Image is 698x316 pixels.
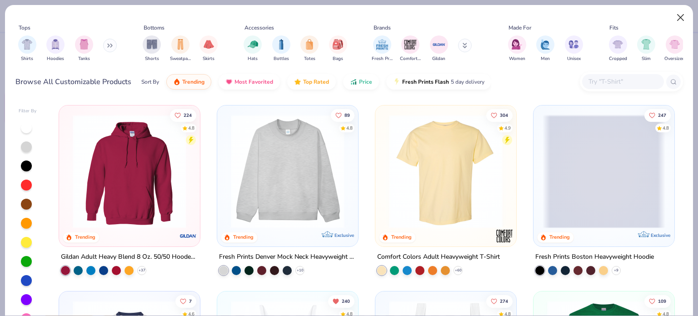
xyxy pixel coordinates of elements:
div: Fresh Prints Denver Mock Neck Heavyweight Sweatshirt [219,251,356,263]
div: 4.9 [504,125,511,131]
span: Oversized [664,55,685,62]
img: Oversized Image [669,39,680,50]
button: filter button [536,35,554,62]
button: filter button [664,35,685,62]
span: 89 [344,113,350,117]
button: filter button [272,35,290,62]
img: Bags Image [333,39,343,50]
div: filter for Gildan [430,35,448,62]
span: Cropped [609,55,627,62]
img: Slim Image [641,39,651,50]
span: Most Favorited [234,78,273,85]
span: Shirts [21,55,33,62]
span: 109 [658,299,666,303]
button: filter button [199,35,218,62]
button: filter button [637,35,655,62]
span: Tanks [78,55,90,62]
span: Price [359,78,372,85]
button: filter button [18,35,36,62]
span: 224 [184,113,192,117]
div: Fresh Prints Boston Heavyweight Hoodie [535,251,654,263]
button: Like [486,295,513,307]
span: Unisex [567,55,581,62]
div: filter for Shirts [18,35,36,62]
button: Like [644,109,671,121]
span: Gildan [432,55,445,62]
img: TopRated.gif [294,78,301,85]
button: Like [176,295,197,307]
img: most_fav.gif [225,78,233,85]
span: Slim [642,55,651,62]
span: Skirts [203,55,214,62]
span: 274 [500,299,508,303]
img: Hoodies Image [50,39,60,50]
span: + 9 [614,268,618,273]
button: Fresh Prints Flash5 day delivery [386,74,491,90]
div: filter for Slim [637,35,655,62]
button: Like [331,109,354,121]
img: Totes Image [304,39,314,50]
span: + 60 [454,268,461,273]
span: Sweatpants [170,55,191,62]
div: Filter By [19,108,37,115]
input: Try "T-Shirt" [588,76,658,87]
img: 029b8af0-80e6-406f-9fdc-fdf898547912 [384,115,507,228]
span: 5 day delivery [451,77,484,87]
div: filter for Tanks [75,35,93,62]
button: Unlike [328,295,354,307]
button: Like [170,109,197,121]
div: filter for Unisex [565,35,583,62]
span: Bottles [274,55,289,62]
span: Totes [304,55,315,62]
div: filter for Fresh Prints [372,35,393,62]
div: Gildan Adult Heavy Blend 8 Oz. 50/50 Hooded Sweatshirt [61,251,198,263]
span: Exclusive [334,232,354,238]
div: 4.8 [346,125,353,131]
span: Exclusive [650,232,670,238]
button: Like [644,295,671,307]
button: Close [672,9,689,26]
img: Cropped Image [613,39,623,50]
button: filter button [372,35,393,62]
img: Tanks Image [79,39,89,50]
span: Shorts [145,55,159,62]
img: e55d29c3-c55d-459c-bfd9-9b1c499ab3c6 [507,115,630,228]
button: filter button [170,35,191,62]
img: trending.gif [173,78,180,85]
img: Fresh Prints Image [375,38,389,51]
img: Comfort Colors logo [495,227,514,245]
span: + 37 [139,268,145,273]
button: filter button [244,35,262,62]
img: Men Image [540,39,550,50]
span: 304 [500,113,508,117]
button: filter button [430,35,448,62]
span: Fresh Prints Flash [402,78,449,85]
span: 7 [189,299,192,303]
img: 01756b78-01f6-4cc6-8d8a-3c30c1a0c8ac [68,115,191,228]
img: Sweatpants Image [175,39,185,50]
img: f5d85501-0dbb-4ee4-b115-c08fa3845d83 [226,115,349,228]
div: filter for Skirts [199,35,218,62]
img: flash.gif [393,78,400,85]
img: Women Image [512,39,522,50]
div: Tops [19,24,30,32]
div: filter for Men [536,35,554,62]
button: Trending [166,74,211,90]
button: filter button [143,35,161,62]
img: Gildan logo [179,227,197,245]
div: filter for Bottles [272,35,290,62]
button: filter button [565,35,583,62]
div: Fits [609,24,618,32]
img: Shorts Image [147,39,157,50]
button: filter button [46,35,65,62]
div: filter for Oversized [664,35,685,62]
img: Gildan Image [432,38,446,51]
div: filter for Cropped [609,35,627,62]
button: filter button [400,35,421,62]
button: Like [486,109,513,121]
div: Comfort Colors Adult Heavyweight T-Shirt [377,251,500,263]
button: Most Favorited [219,74,280,90]
button: filter button [329,35,347,62]
div: Accessories [244,24,274,32]
div: filter for Hats [244,35,262,62]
